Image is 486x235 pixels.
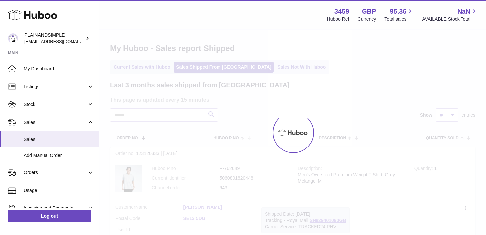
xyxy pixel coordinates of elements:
span: AVAILABLE Stock Total [422,16,478,22]
a: Log out [8,210,91,222]
a: 95.36 Total sales [384,7,414,22]
span: [EMAIL_ADDRESS][DOMAIN_NAME] [24,39,97,44]
span: Listings [24,84,87,90]
span: Sales [24,136,94,143]
div: PLAINANDSIMPLE [24,32,84,45]
div: Huboo Ref [327,16,349,22]
span: Orders [24,169,87,176]
span: Usage [24,187,94,194]
span: Stock [24,101,87,108]
span: Add Manual Order [24,152,94,159]
strong: 3459 [334,7,349,16]
span: Sales [24,119,87,126]
span: Invoicing and Payments [24,205,87,211]
strong: GBP [362,7,376,16]
span: NaN [457,7,470,16]
span: 95.36 [390,7,406,16]
div: Currency [358,16,376,22]
img: duco@plainandsimple.com [8,33,18,43]
span: My Dashboard [24,66,94,72]
span: Total sales [384,16,414,22]
a: NaN AVAILABLE Stock Total [422,7,478,22]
